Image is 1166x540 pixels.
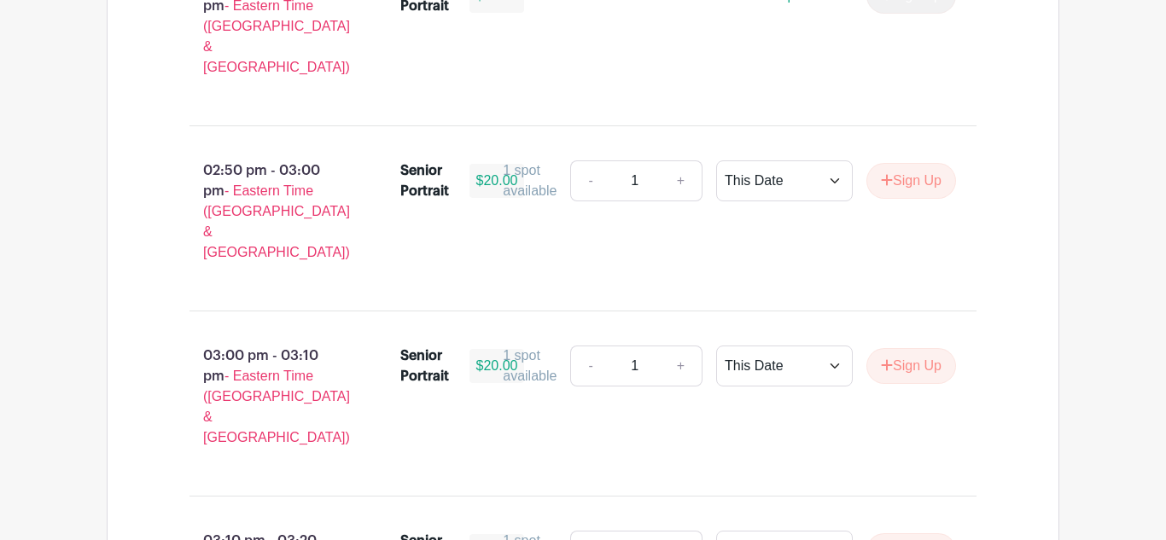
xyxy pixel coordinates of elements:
[203,183,350,259] span: - Eastern Time ([GEOGRAPHIC_DATA] & [GEOGRAPHIC_DATA])
[469,164,525,198] div: $20.00
[503,160,557,201] div: 1 spot available
[570,345,609,386] a: -
[660,160,703,201] a: +
[503,345,557,386] div: 1 spot available
[162,339,373,455] p: 03:00 pm - 03:10 pm
[400,345,449,386] div: Senior Portrait
[866,348,956,384] button: Sign Up
[570,160,609,201] a: -
[203,369,350,444] span: - Eastern Time ([GEOGRAPHIC_DATA] & [GEOGRAPHIC_DATA])
[469,349,525,383] div: $20.00
[866,163,956,199] button: Sign Up
[162,154,373,270] p: 02:50 pm - 03:00 pm
[400,160,449,201] div: Senior Portrait
[660,345,703,386] a: +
